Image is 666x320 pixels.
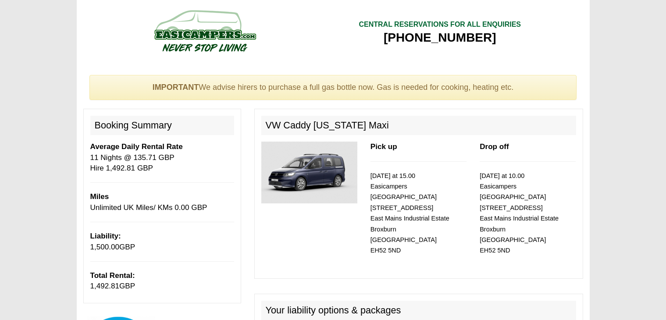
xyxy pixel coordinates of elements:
[121,7,288,55] img: campers-checkout-logo.png
[90,116,234,135] h2: Booking Summary
[261,301,576,320] h2: Your liability options & packages
[90,142,183,151] b: Average Daily Rental Rate
[89,75,577,100] div: We advise hirers to purchase a full gas bottle now. Gas is needed for cooking, heating etc.
[90,192,234,213] p: Unlimited UK Miles/ KMs 0.00 GBP
[261,142,357,203] img: 348.jpg
[90,142,234,174] p: 11 Nights @ 135.71 GBP Hire 1,492.81 GBP
[359,30,521,46] div: [PHONE_NUMBER]
[359,20,521,30] div: CENTRAL RESERVATIONS FOR ALL ENQUIRIES
[370,172,449,254] small: [DATE] at 15.00 Easicampers [GEOGRAPHIC_DATA] [STREET_ADDRESS] East Mains Industrial Estate Broxb...
[153,83,199,92] strong: IMPORTANT
[90,243,120,251] span: 1,500.00
[480,172,559,254] small: [DATE] at 10.00 Easicampers [GEOGRAPHIC_DATA] [STREET_ADDRESS] East Mains Industrial Estate Broxb...
[90,232,121,240] b: Liability:
[370,142,397,151] b: Pick up
[480,142,509,151] b: Drop off
[261,116,576,135] h2: VW Caddy [US_STATE] Maxi
[90,271,135,280] b: Total Rental:
[90,270,234,292] p: GBP
[90,282,120,290] span: 1,492.81
[90,231,234,252] p: GBP
[90,192,109,201] b: Miles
